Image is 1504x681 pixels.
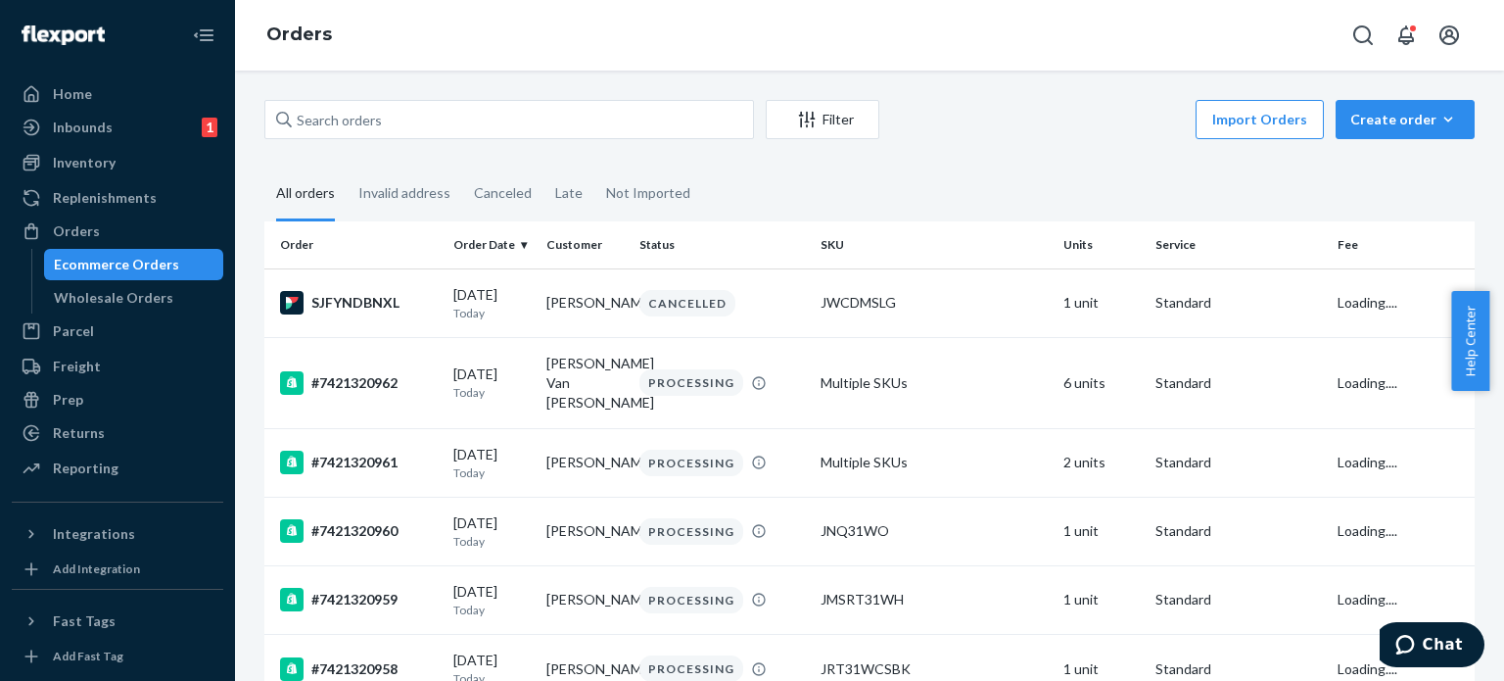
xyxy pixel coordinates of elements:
a: Add Integration [12,558,223,581]
td: Loading.... [1330,565,1475,634]
div: Prep [53,390,83,410]
td: 1 unit [1056,497,1149,565]
span: Help Center [1451,291,1489,391]
div: Add Fast Tag [53,648,123,664]
div: Home [53,84,92,104]
div: Customer [546,236,624,253]
button: Open Search Box [1343,16,1383,55]
th: Status [632,221,813,268]
button: Filter [766,100,879,139]
div: JNQ31WO [821,521,1047,541]
div: Integrations [53,524,135,544]
div: [DATE] [453,285,531,321]
ol: breadcrumbs [251,7,348,64]
div: JRT31WCSBK [821,659,1047,679]
p: Today [453,464,531,481]
div: #7421320959 [280,588,438,611]
div: CANCELLED [639,290,735,316]
button: Import Orders [1196,100,1324,139]
div: Orders [53,221,100,241]
div: SJFYNDBNXL [280,291,438,315]
div: [DATE] [453,582,531,618]
div: JMSRT31WH [821,590,1047,609]
div: Ecommerce Orders [54,255,179,274]
div: #7421320960 [280,519,438,543]
div: #7421320961 [280,451,438,474]
div: [DATE] [453,445,531,481]
a: Inbounds1 [12,112,223,143]
p: Standard [1155,293,1321,313]
a: Reporting [12,453,223,484]
p: Today [453,305,531,321]
div: Inventory [53,153,116,172]
button: Open notifications [1386,16,1426,55]
div: PROCESSING [639,518,743,545]
div: Reporting [53,459,118,478]
td: Loading.... [1330,497,1475,565]
div: Canceled [474,168,532,219]
div: Inbounds [53,118,113,137]
p: Standard [1155,453,1321,472]
div: Fast Tags [53,611,116,631]
button: Open account menu [1430,16,1469,55]
td: [PERSON_NAME] Van [PERSON_NAME] [539,337,632,428]
td: Loading.... [1330,337,1475,428]
p: Standard [1155,373,1321,393]
div: [DATE] [453,365,531,401]
a: Replenishments [12,182,223,214]
td: 1 unit [1056,268,1149,337]
a: Orders [266,24,332,45]
div: #7421320958 [280,657,438,681]
a: Parcel [12,316,223,347]
button: Close Navigation [184,16,223,55]
p: Today [453,602,531,618]
a: Returns [12,417,223,449]
div: Returns [53,423,105,443]
button: Integrations [12,518,223,550]
div: Wholesale Orders [54,288,173,308]
input: Search orders [264,100,754,139]
td: 6 units [1056,337,1149,428]
a: Orders [12,216,223,247]
div: Not Imported [606,168,690,219]
div: Add Integration [53,560,140,577]
div: JWCDMSLG [821,293,1047,313]
td: Multiple SKUs [813,337,1055,428]
div: [DATE] [453,513,531,550]
td: [PERSON_NAME] [539,497,632,565]
p: Standard [1155,521,1321,541]
div: All orders [276,168,335,221]
a: Wholesale Orders [44,282,224,314]
div: Late [555,168,583,219]
a: Home [12,78,223,110]
div: 1 [202,118,217,137]
a: Ecommerce Orders [44,249,224,280]
p: Today [453,533,531,550]
div: PROCESSING [639,587,743,613]
th: Fee [1330,221,1475,268]
p: Standard [1155,659,1321,679]
iframe: Opens a widget where you can chat to one of our agents [1380,622,1484,671]
th: Order Date [446,221,539,268]
td: [PERSON_NAME] [539,565,632,634]
div: Parcel [53,321,94,341]
th: SKU [813,221,1055,268]
a: Add Fast Tag [12,645,223,668]
th: Service [1148,221,1329,268]
div: Invalid address [358,168,450,219]
button: Create order [1336,100,1475,139]
td: Multiple SKUs [813,428,1055,497]
button: Fast Tags [12,606,223,637]
th: Units [1056,221,1149,268]
p: Standard [1155,590,1321,609]
td: Loading.... [1330,268,1475,337]
td: 2 units [1056,428,1149,497]
a: Prep [12,384,223,415]
div: PROCESSING [639,369,743,396]
td: [PERSON_NAME] [539,428,632,497]
td: [PERSON_NAME] [539,268,632,337]
a: Inventory [12,147,223,178]
div: Filter [767,110,878,129]
div: PROCESSING [639,450,743,476]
